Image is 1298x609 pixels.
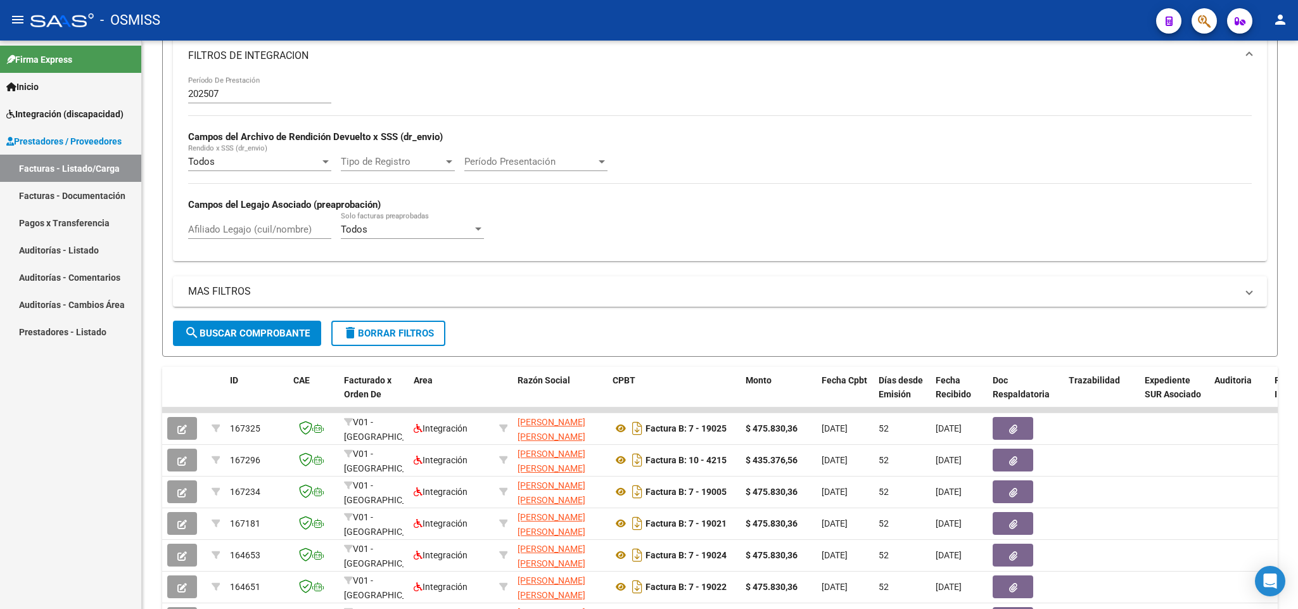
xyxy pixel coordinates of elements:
[173,35,1267,76] mat-expansion-panel-header: FILTROS DE INTEGRACION
[343,325,358,340] mat-icon: delete
[646,550,727,560] strong: Factura B: 7 - 19024
[230,550,260,560] span: 164653
[414,375,433,385] span: Area
[741,367,817,423] datatable-header-cell: Monto
[879,550,889,560] span: 52
[646,455,727,465] strong: Factura B: 10 - 4215
[629,418,646,439] i: Descargar documento
[1069,375,1120,385] span: Trazabilidad
[646,518,727,529] strong: Factura B: 7 - 19021
[414,550,468,560] span: Integración
[518,544,585,568] span: [PERSON_NAME] [PERSON_NAME]
[822,423,848,433] span: [DATE]
[184,325,200,340] mat-icon: search
[629,545,646,565] i: Descargar documento
[646,582,727,592] strong: Factura B: 7 - 19022
[936,518,962,529] span: [DATE]
[414,518,468,529] span: Integración
[1255,566,1285,596] div: Open Intercom Messenger
[988,367,1064,423] datatable-header-cell: Doc Respaldatoria
[822,582,848,592] span: [DATE]
[817,367,874,423] datatable-header-cell: Fecha Cpbt
[518,480,585,505] span: [PERSON_NAME] [PERSON_NAME]
[341,224,367,235] span: Todos
[230,375,238,385] span: ID
[10,12,25,27] mat-icon: menu
[188,49,1237,63] mat-panel-title: FILTROS DE INTEGRACION
[344,375,391,400] span: Facturado x Orden De
[343,328,434,339] span: Borrar Filtros
[879,375,923,400] span: Días desde Emisión
[879,487,889,497] span: 52
[230,455,260,465] span: 167296
[822,518,848,529] span: [DATE]
[879,423,889,433] span: 52
[1145,375,1201,400] span: Expediente SUR Asociado
[518,417,585,442] span: [PERSON_NAME] [PERSON_NAME]
[518,542,602,568] div: 27235676090
[188,131,443,143] strong: Campos del Archivo de Rendición Devuelto x SSS (dr_envio)
[822,550,848,560] span: [DATE]
[230,518,260,529] span: 167181
[629,513,646,534] i: Descargar documento
[936,550,962,560] span: [DATE]
[173,276,1267,307] mat-expansion-panel-header: MAS FILTROS
[746,582,798,592] strong: $ 475.830,36
[936,582,962,592] span: [DATE]
[646,423,727,433] strong: Factura B: 7 - 19025
[874,367,931,423] datatable-header-cell: Días desde Emisión
[414,487,468,497] span: Integración
[518,575,585,600] span: [PERSON_NAME] [PERSON_NAME]
[518,478,602,505] div: 27235676090
[746,455,798,465] strong: $ 435.376,56
[746,518,798,529] strong: $ 475.830,36
[518,449,585,473] span: [PERSON_NAME] [PERSON_NAME]
[518,415,602,442] div: 27235676090
[1214,375,1252,385] span: Auditoria
[518,447,602,473] div: 27235676090
[822,487,848,497] span: [DATE]
[173,76,1267,260] div: FILTROS DE INTEGRACION
[518,375,570,385] span: Razón Social
[931,367,988,423] datatable-header-cell: Fecha Recibido
[746,423,798,433] strong: $ 475.830,36
[746,375,772,385] span: Monto
[822,455,848,465] span: [DATE]
[6,107,124,121] span: Integración (discapacidad)
[613,375,635,385] span: CPBT
[993,375,1050,400] span: Doc Respaldatoria
[414,455,468,465] span: Integración
[288,367,339,423] datatable-header-cell: CAE
[879,455,889,465] span: 52
[629,577,646,597] i: Descargar documento
[1140,367,1209,423] datatable-header-cell: Expediente SUR Asociado
[6,80,39,94] span: Inicio
[409,367,494,423] datatable-header-cell: Area
[6,53,72,67] span: Firma Express
[230,487,260,497] span: 167234
[230,423,260,433] span: 167325
[414,423,468,433] span: Integración
[1209,367,1269,423] datatable-header-cell: Auditoria
[414,582,468,592] span: Integración
[936,455,962,465] span: [DATE]
[518,574,602,600] div: 27235676090
[339,367,409,423] datatable-header-cell: Facturado x Orden De
[518,512,585,537] span: [PERSON_NAME] [PERSON_NAME]
[188,285,1237,298] mat-panel-title: MAS FILTROS
[879,518,889,529] span: 52
[1064,367,1140,423] datatable-header-cell: Trazabilidad
[173,321,321,346] button: Buscar Comprobante
[100,6,160,34] span: - OSMISS
[341,156,443,167] span: Tipo de Registro
[6,134,122,148] span: Prestadores / Proveedores
[512,367,608,423] datatable-header-cell: Razón Social
[184,328,310,339] span: Buscar Comprobante
[331,321,445,346] button: Borrar Filtros
[293,375,310,385] span: CAE
[608,367,741,423] datatable-header-cell: CPBT
[629,450,646,470] i: Descargar documento
[629,482,646,502] i: Descargar documento
[822,375,867,385] span: Fecha Cpbt
[936,423,962,433] span: [DATE]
